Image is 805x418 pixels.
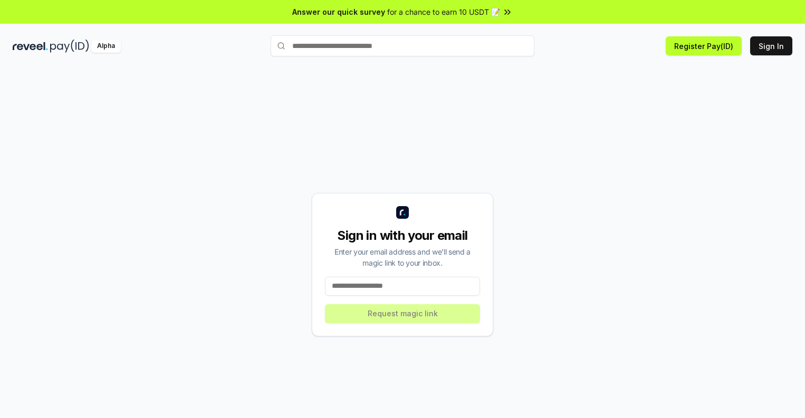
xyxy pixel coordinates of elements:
button: Register Pay(ID) [666,36,742,55]
div: Alpha [91,40,121,53]
div: Enter your email address and we’ll send a magic link to your inbox. [325,246,480,268]
span: for a chance to earn 10 USDT 📝 [387,6,500,17]
button: Sign In [750,36,792,55]
span: Answer our quick survey [292,6,385,17]
div: Sign in with your email [325,227,480,244]
img: logo_small [396,206,409,219]
img: reveel_dark [13,40,48,53]
img: pay_id [50,40,89,53]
